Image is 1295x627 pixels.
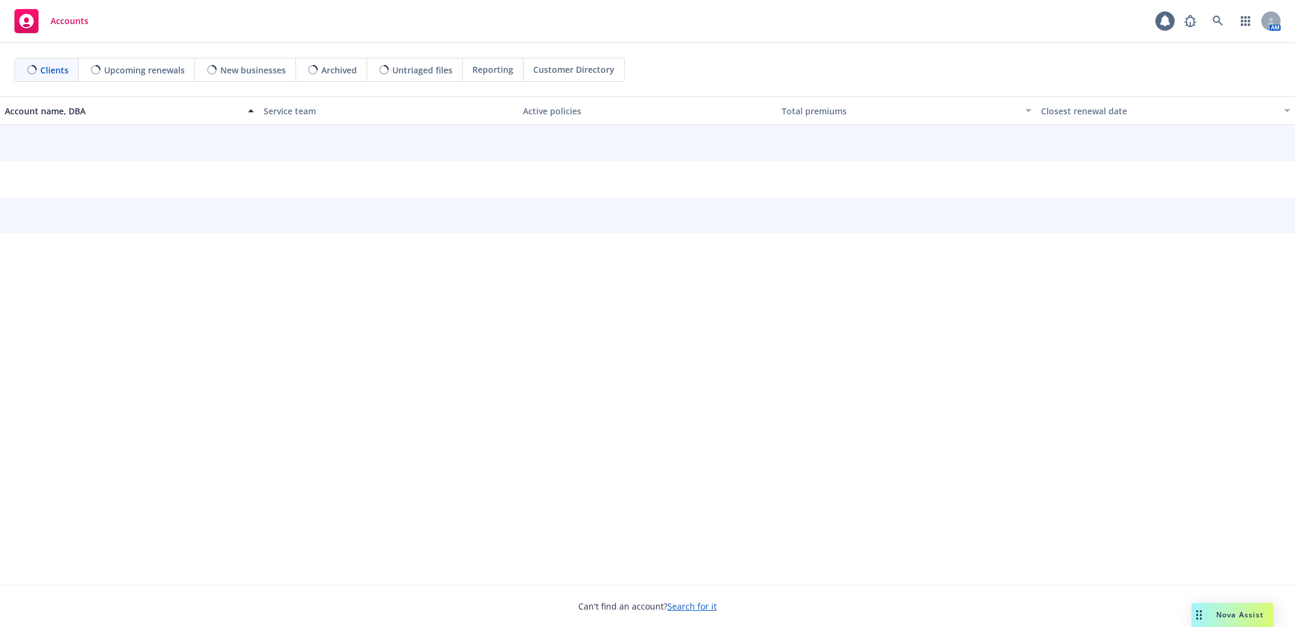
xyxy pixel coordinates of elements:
span: Upcoming renewals [104,64,185,76]
a: Search [1206,9,1230,33]
div: Total premiums [782,105,1018,117]
span: Can't find an account? [578,600,717,613]
span: Reporting [472,63,513,76]
span: Accounts [51,16,88,26]
button: Service team [259,96,518,125]
a: Switch app [1234,9,1258,33]
a: Accounts [10,4,93,38]
div: Account name, DBA [5,105,241,117]
span: Clients [40,64,69,76]
span: Customer Directory [533,63,614,76]
span: New businesses [220,64,286,76]
a: Search for it [667,601,717,612]
div: Closest renewal date [1041,105,1277,117]
a: Report a Bug [1178,9,1202,33]
span: Nova Assist [1216,610,1264,620]
span: Untriaged files [392,64,453,76]
button: Nova Assist [1191,603,1273,627]
div: Active policies [523,105,772,117]
button: Total premiums [777,96,1036,125]
button: Closest renewal date [1036,96,1295,125]
span: Archived [321,64,357,76]
button: Active policies [518,96,777,125]
div: Drag to move [1191,603,1207,627]
div: Service team [264,105,513,117]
